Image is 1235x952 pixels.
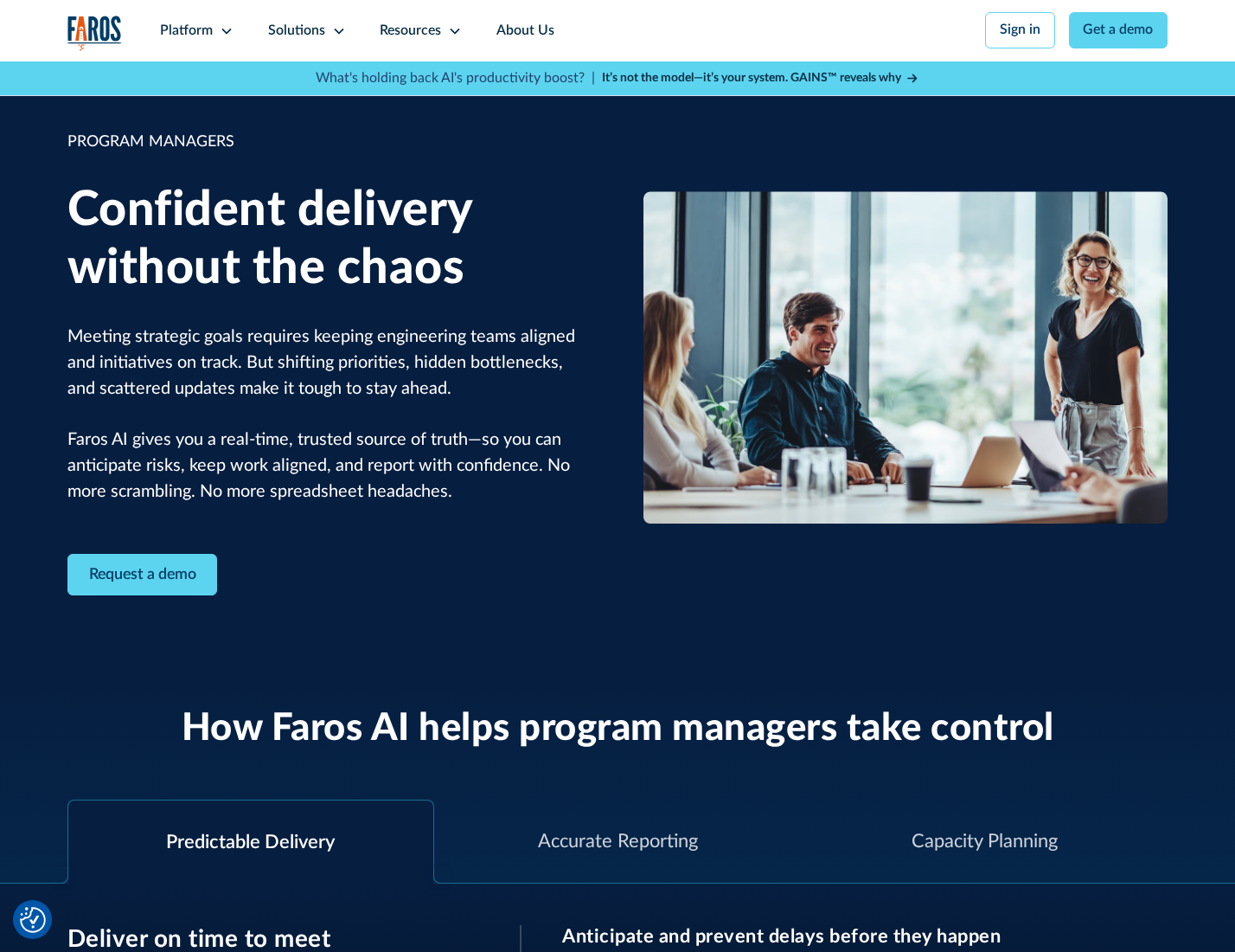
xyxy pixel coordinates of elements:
img: Revisit consent button [20,907,46,933]
a: It’s not the model—it’s your system. GAINS™ reveals why [602,69,920,87]
a: Contact Modal [67,554,218,596]
div: Capacity Planning [912,827,1058,856]
strong: It’s not the model—it’s your system. GAINS™ reveals why [602,72,901,84]
div: Accurate Reporting [538,827,698,856]
div: Resources [380,21,441,42]
div: Predictable Delivery [166,828,335,857]
a: Sign in [985,12,1055,48]
button: Cookie Settings [20,907,46,933]
div: Platform [160,21,213,42]
p: What's holding back AI's productivity boost? | [316,68,595,89]
h1: Confident delivery without the chaos [67,182,592,298]
a: home [67,16,123,51]
a: Get a demo [1069,12,1168,48]
img: Logo of the analytics and reporting company Faros. [67,16,123,51]
p: Meeting strategic goals requires keeping engineering teams aligned and initiatives on track. But ... [67,325,592,505]
div: Solutions [268,21,325,42]
h2: How Faros AI helps program managers take control [182,706,1054,752]
div: PROGRAM MANAGERS [67,131,592,154]
h3: Anticipate and prevent delays before they happen [562,925,1168,948]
